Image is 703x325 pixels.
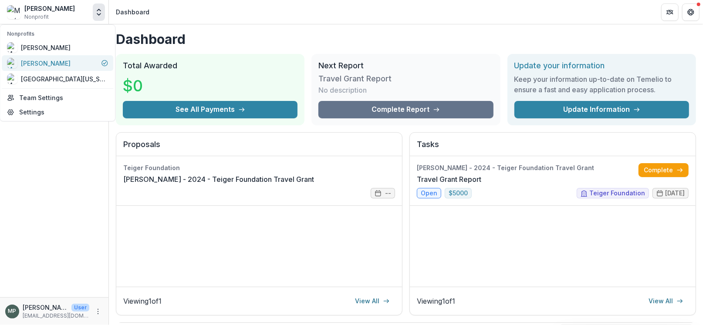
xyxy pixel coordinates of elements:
button: More [93,306,103,317]
h2: Tasks [417,140,689,156]
p: [PERSON_NAME] [23,303,68,312]
h2: Next Report [318,61,493,70]
div: Myrna Z. Pérez [8,308,17,314]
a: Complete Report [318,101,493,118]
a: Update Information [514,101,689,118]
h1: Dashboard [116,31,696,47]
span: Nonprofit [24,13,49,21]
h3: $0 [123,74,188,97]
h2: Total Awarded [123,61,297,70]
a: Complete [639,163,689,177]
p: No description [318,85,367,95]
button: Open entity switcher [93,3,105,21]
a: [PERSON_NAME] - 2024 - Teiger Foundation Travel Grant [123,174,314,184]
h3: Keep your information up-to-date on Temelio to ensure a fast and easy application process. [514,74,689,95]
h3: Travel Grant Report [318,74,392,84]
button: Get Help [682,3,700,21]
p: Viewing 1 of 1 [123,296,162,306]
p: Viewing 1 of 1 [417,296,455,306]
h2: Proposals [123,140,395,156]
a: View All [350,294,395,308]
a: Travel Grant Report [417,174,481,184]
p: User [71,304,89,312]
div: Dashboard [116,7,149,17]
nav: breadcrumb [112,6,153,18]
button: See All Payments [123,101,297,118]
div: [PERSON_NAME] [24,4,75,13]
img: María C. Gaztambide [7,5,21,19]
h2: Update your information [514,61,689,70]
button: Partners [661,3,679,21]
p: [EMAIL_ADDRESS][DOMAIN_NAME] [23,312,89,320]
a: View All [643,294,689,308]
